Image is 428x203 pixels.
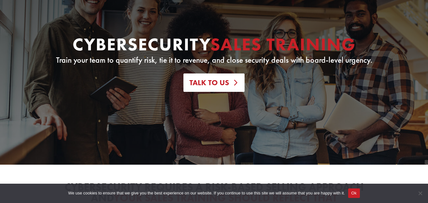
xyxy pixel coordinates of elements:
[68,190,345,196] span: We use cookies to ensure that we give you the best experience on our website. If you continue to ...
[183,73,245,92] a: Talk To Us
[348,188,360,198] button: Ok
[43,35,385,56] h1: Cybersecurity
[417,190,423,196] span: No
[43,56,385,64] p: Train your team to quantify risk, tie it to revenue, and close security deals with board-level ur...
[210,33,356,56] span: Sales Training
